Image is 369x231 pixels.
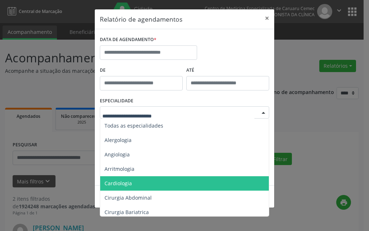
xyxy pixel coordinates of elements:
label: ESPECIALIDADE [100,95,133,107]
label: ATÉ [186,65,269,76]
span: Cirurgia Bariatrica [105,209,149,216]
span: Cirurgia Abdominal [105,194,152,201]
label: De [100,65,183,76]
span: Angiologia [105,151,130,158]
span: Todas as especialidades [105,122,163,129]
h5: Relatório de agendamentos [100,14,182,24]
span: Arritmologia [105,165,134,172]
label: DATA DE AGENDAMENTO [100,34,156,45]
button: Close [260,9,274,27]
span: Alergologia [105,137,132,143]
span: Cardiologia [105,180,132,187]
